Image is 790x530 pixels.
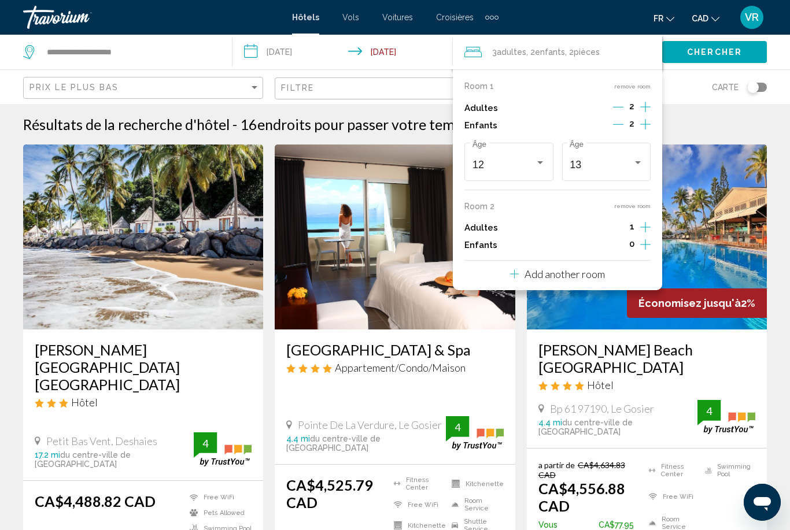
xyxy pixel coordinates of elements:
button: Chercher [662,41,767,62]
a: Croisières [436,13,474,22]
p: Enfants [464,240,497,250]
span: 3 [492,44,526,60]
img: trustyou-badge.svg [194,432,252,466]
a: Vols [342,13,359,22]
button: Decrement adults [614,221,624,235]
h1: Résultats de la recherche d'hôtel [23,116,230,133]
span: , 2 [565,44,600,60]
button: Toggle map [739,82,767,92]
mat-select: Sort by [29,83,260,93]
li: Swimming Pool [699,460,755,480]
button: Check-in date: Dec 26, 2025 Check-out date: Jan 2, 2026 [232,35,453,69]
span: CAD [692,14,708,23]
a: Voitures [382,13,413,22]
iframe: Bouton de lancement de la fenêtre de messagerie [744,484,781,521]
li: Kitchenette [446,476,504,491]
ins: CA$4,525.79 CAD [286,476,373,511]
div: 2% [627,288,767,318]
button: Decrement adults [613,101,623,115]
div: 4 [697,404,721,418]
span: Bp 61 97190, Le Gosier [550,402,654,415]
span: du centre-ville de [GEOGRAPHIC_DATA] [538,418,633,436]
button: User Menu [737,5,767,29]
button: remove room [614,83,651,90]
span: Hôtel [587,379,614,391]
span: - [232,116,237,133]
span: 4.4 mi [286,434,310,443]
button: Increment adults [640,220,651,237]
p: Adultes [464,223,498,233]
button: Increment adults [640,99,651,117]
del: CA$4,634.83 CAD [538,460,625,480]
span: Adultes [497,47,526,57]
div: 4 star Hotel [538,379,755,391]
span: Carte [712,79,739,95]
p: Enfants [464,121,497,131]
span: du centre-ville de [GEOGRAPHIC_DATA] [286,434,381,453]
button: Increment children [640,117,651,134]
span: 17.2 mi [35,450,60,459]
button: Change currency [692,10,719,27]
p: Room 1 [464,81,494,91]
span: du centre-ville de [GEOGRAPHIC_DATA] [35,450,131,469]
span: Prix le plus bas [29,83,119,92]
ins: CA$4,488.82 CAD [35,492,156,510]
img: trustyou-badge.svg [697,400,755,434]
a: [PERSON_NAME][GEOGRAPHIC_DATA] [GEOGRAPHIC_DATA] [35,341,252,393]
img: Hotel image [275,144,515,329]
span: 12 [472,159,484,171]
div: 4 star Apartment [286,361,503,374]
p: Room 2 [464,202,494,211]
h3: [GEOGRAPHIC_DATA] & Spa [286,341,503,358]
span: 13 [570,159,581,171]
span: pièces [574,47,600,57]
span: VR [745,12,759,23]
li: Free WiFi [643,487,699,507]
span: Enfants [535,47,565,57]
p: Adultes [464,103,498,113]
a: [PERSON_NAME] Beach [GEOGRAPHIC_DATA] [538,341,755,376]
button: Change language [654,10,674,27]
span: Économisez jusqu'à [638,297,741,309]
img: trustyou-badge.svg [446,416,504,450]
span: Pointe De La Verdure, Le Gosier [298,418,442,431]
span: Hôtel [71,396,98,409]
li: Free WiFi [184,492,252,502]
button: Add another room [510,261,605,284]
li: Fitness Center [643,460,699,480]
span: fr [654,14,663,23]
img: Hotel image [23,144,263,329]
span: 4.4 mi [538,418,562,427]
span: a partir de [538,460,575,470]
button: Decrement children [613,118,623,132]
span: Chercher [687,48,742,57]
button: Filter [275,77,515,101]
a: Travorium [23,6,280,29]
button: Decrement children [613,239,623,253]
li: Fitness Center [388,476,446,491]
span: 0 [629,239,634,249]
span: Filtre [281,83,314,92]
span: 2 [629,119,634,128]
button: Increment children [640,237,651,254]
a: Hôtels [292,13,319,22]
button: Travelers: 3 adults, 2 children [453,35,662,69]
span: 2 [629,102,634,111]
div: 4 [446,420,469,434]
li: Pets Allowed [184,508,252,518]
span: 1 [630,222,634,231]
h2: 16 [240,116,469,133]
div: 3 star Hotel [35,396,252,409]
li: Room Service [446,497,504,512]
span: endroits pour passer votre temps [257,116,469,133]
button: Extra navigation items [485,8,499,27]
ins: CA$4,556.88 CAD [538,480,625,514]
